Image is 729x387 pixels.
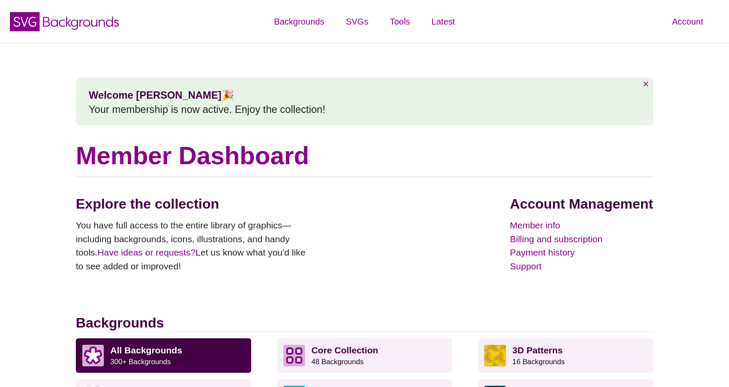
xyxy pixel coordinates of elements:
a: 3D Patterns16 Backgrounds [478,338,653,373]
strong: All Backgrounds [110,345,182,355]
strong: Welcome [PERSON_NAME] [89,90,221,101]
strong: 3D Patterns [512,345,563,355]
a: SVGs [335,9,379,34]
a: Have ideas or requests? [97,247,196,257]
a: Support [510,259,653,273]
h2: Explore the collection [76,196,313,212]
strong: Core Collection [312,345,378,355]
a: Payment history [510,246,653,259]
img: fancy golden cube pattern [484,345,506,366]
small: 48 Backgrounds [312,358,364,366]
a: Billing and subscription [510,232,653,246]
a: Latest [421,9,466,34]
a: Backgrounds [263,9,335,34]
a: All Backgrounds 300+ Backgrounds [76,338,251,373]
small: 300+ Backgrounds [110,358,171,366]
a: Account [661,9,714,34]
h1: Member Dashboard [76,140,653,171]
a: Member info [510,218,653,232]
p: 🎉 Your membership is now active. Enjoy the collection! [89,88,640,117]
a: Tools [379,9,421,34]
a: Core Collection 48 Backgrounds [277,338,452,373]
small: 16 Backgrounds [512,358,564,366]
a: Dismiss welcome [643,79,649,89]
p: You have full access to the entire library of graphics—including backgrounds, icons, illustration... [76,218,313,273]
h2: Account Management [510,196,653,212]
h2: Backgrounds [76,315,653,331]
